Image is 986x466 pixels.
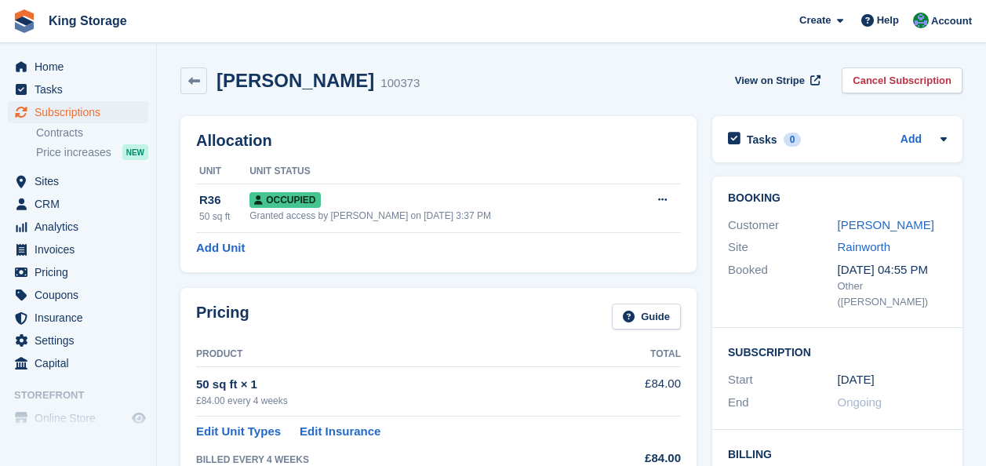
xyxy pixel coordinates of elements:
span: Coupons [35,284,129,306]
a: menu [8,407,148,429]
span: Help [877,13,899,28]
div: Other ([PERSON_NAME]) [838,279,948,309]
div: Granted access by [PERSON_NAME] on [DATE] 3:37 PM [249,209,629,223]
span: Ongoing [838,395,882,409]
h2: Booking [728,192,947,205]
span: Tasks [35,78,129,100]
a: Contracts [36,126,148,140]
th: Total [602,342,681,367]
a: menu [8,261,148,283]
a: Rainworth [838,240,891,253]
a: menu [8,307,148,329]
th: Unit Status [249,159,629,184]
span: Pricing [35,261,129,283]
h2: Billing [728,446,947,461]
a: menu [8,78,148,100]
a: menu [8,329,148,351]
div: 50 sq ft × 1 [196,376,602,394]
span: Insurance [35,307,129,329]
span: Home [35,56,129,78]
span: Storefront [14,388,156,403]
a: Price increases NEW [36,144,148,161]
span: Occupied [249,192,320,208]
a: King Storage [42,8,133,34]
div: End [728,394,838,412]
div: Start [728,371,838,389]
div: Booked [728,261,838,310]
a: menu [8,101,148,123]
div: £84.00 every 4 weeks [196,394,602,408]
span: Sites [35,170,129,192]
img: stora-icon-8386f47178a22dfd0bd8f6a31ec36ba5ce8667c1dd55bd0f319d3a0aa187defe.svg [13,9,36,33]
a: [PERSON_NAME] [838,218,934,231]
a: Edit Unit Types [196,423,281,441]
div: [DATE] 04:55 PM [838,261,948,279]
a: menu [8,352,148,374]
h2: Pricing [196,304,249,329]
span: Capital [35,352,129,374]
span: View on Stripe [735,73,805,89]
a: menu [8,284,148,306]
a: menu [8,56,148,78]
a: menu [8,238,148,260]
div: NEW [122,144,148,160]
a: Cancel Subscription [842,67,962,93]
a: menu [8,193,148,215]
span: Settings [35,329,129,351]
th: Unit [196,159,249,184]
div: Customer [728,217,838,235]
a: menu [8,216,148,238]
span: CRM [35,193,129,215]
a: Add Unit [196,239,245,257]
div: R36 [199,191,249,209]
h2: Tasks [747,133,777,147]
td: £84.00 [602,366,681,416]
span: Analytics [35,216,129,238]
a: Edit Insurance [300,423,380,441]
span: Subscriptions [35,101,129,123]
a: Add [900,131,922,149]
div: 0 [784,133,802,147]
a: menu [8,170,148,192]
div: 50 sq ft [199,209,249,224]
span: Create [799,13,831,28]
a: View on Stripe [729,67,824,93]
span: Price increases [36,145,111,160]
h2: [PERSON_NAME] [216,70,374,91]
span: Online Store [35,407,129,429]
div: 100373 [380,75,420,93]
a: Preview store [129,409,148,428]
div: Site [728,238,838,257]
time: 2025-08-07 23:00:00 UTC [838,371,875,389]
h2: Subscription [728,344,947,359]
th: Product [196,342,602,367]
a: Guide [612,304,681,329]
span: Account [931,13,972,29]
span: Invoices [35,238,129,260]
h2: Allocation [196,132,681,150]
img: John King [913,13,929,28]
